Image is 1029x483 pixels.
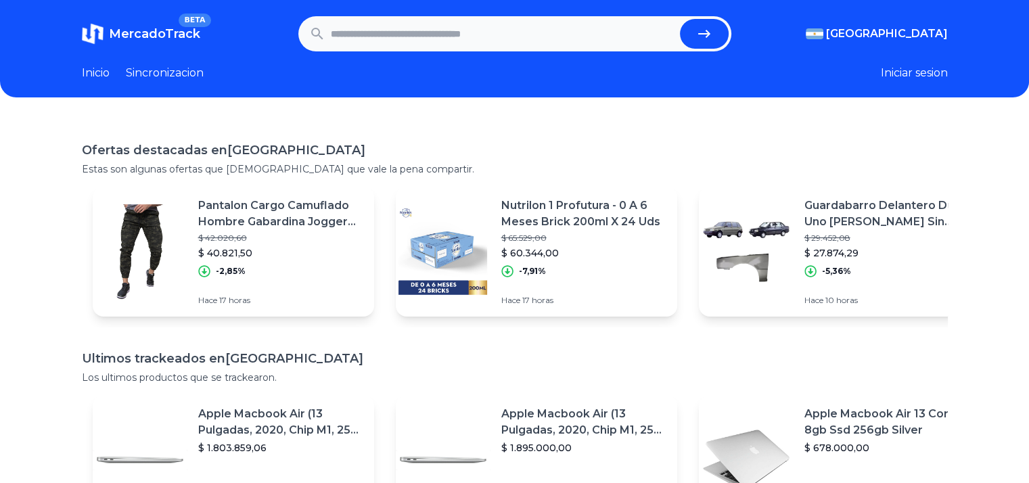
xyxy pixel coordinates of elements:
[396,187,677,317] a: Featured imageNutrilon 1 Profutura - 0 A 6 Meses Brick 200ml X 24 Uds$ 65.529,00$ 60.344,00-7,91%...
[826,26,948,42] span: [GEOGRAPHIC_DATA]
[501,246,666,260] p: $ 60.344,00
[82,162,948,176] p: Estas son algunas ofertas que [DEMOGRAPHIC_DATA] que vale la pena compartir.
[109,26,200,41] span: MercadoTrack
[806,26,948,42] button: [GEOGRAPHIC_DATA]
[396,204,490,299] img: Featured image
[82,141,948,160] h1: Ofertas destacadas en [GEOGRAPHIC_DATA]
[198,246,363,260] p: $ 40.821,50
[699,204,794,299] img: Featured image
[198,406,363,438] p: Apple Macbook Air (13 Pulgadas, 2020, Chip M1, 256 Gb De Ssd, 8 Gb De Ram) - Plata
[519,266,546,277] p: -7,91%
[804,233,969,244] p: $ 29.452,08
[198,441,363,455] p: $ 1.803.859,06
[501,295,666,306] p: Hace 17 horas
[804,246,969,260] p: $ 27.874,29
[198,233,363,244] p: $ 42.020,60
[501,198,666,230] p: Nutrilon 1 Profutura - 0 A 6 Meses Brick 200ml X 24 Uds
[198,198,363,230] p: Pantalon Cargo Camuflado Hombre Gabardina Jogger Bolsillos
[93,204,187,299] img: Featured image
[501,406,666,438] p: Apple Macbook Air (13 Pulgadas, 2020, Chip M1, 256 Gb De Ssd, 8 Gb De Ram) - Plata
[216,266,246,277] p: -2,85%
[93,187,374,317] a: Featured imagePantalon Cargo Camuflado Hombre Gabardina Jogger Bolsillos$ 42.020,60$ 40.821,50-2,...
[804,441,969,455] p: $ 678.000,00
[804,406,969,438] p: Apple Macbook Air 13 Core I5 8gb Ssd 256gb Silver
[82,65,110,81] a: Inicio
[501,441,666,455] p: $ 1.895.000,00
[82,349,948,368] h1: Ultimos trackeados en [GEOGRAPHIC_DATA]
[804,295,969,306] p: Hace 10 horas
[804,198,969,230] p: Guardabarro Delantero Duna Uno [PERSON_NAME] Sin Agujero
[806,28,823,39] img: Argentina
[82,371,948,384] p: Los ultimos productos que se trackearon.
[82,23,200,45] a: MercadoTrackBETA
[82,23,104,45] img: MercadoTrack
[699,187,980,317] a: Featured imageGuardabarro Delantero Duna Uno [PERSON_NAME] Sin Agujero$ 29.452,08$ 27.874,29-5,36...
[881,65,948,81] button: Iniciar sesion
[822,266,851,277] p: -5,36%
[198,295,363,306] p: Hace 17 horas
[179,14,210,27] span: BETA
[501,233,666,244] p: $ 65.529,00
[126,65,204,81] a: Sincronizacion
